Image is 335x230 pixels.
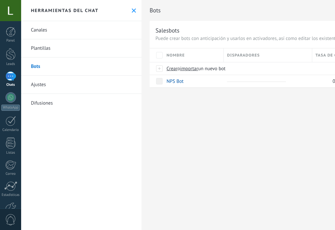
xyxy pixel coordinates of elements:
[1,62,20,66] div: Leads
[21,94,141,112] a: Difusiones
[1,172,20,176] div: Correo
[21,21,141,39] a: Canales
[1,193,20,197] div: Estadísticas
[21,39,141,57] a: Plantillas
[155,27,180,34] div: Salesbots
[198,66,225,72] span: un nuevo bot
[180,66,198,72] span: importar
[1,128,20,132] div: Calendario
[167,52,185,58] span: Nombre
[1,83,20,87] div: Chats
[167,66,178,72] span: Crear
[167,78,183,84] a: NPS Bot
[21,76,141,94] a: Ajustes
[21,57,141,76] a: Bots
[178,66,180,72] span: o
[31,7,99,13] h2: Herramientas del chat
[1,151,20,155] div: Listas
[1,105,20,111] div: WhatsApp
[1,39,20,43] div: Panel
[227,52,260,58] span: Disparadores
